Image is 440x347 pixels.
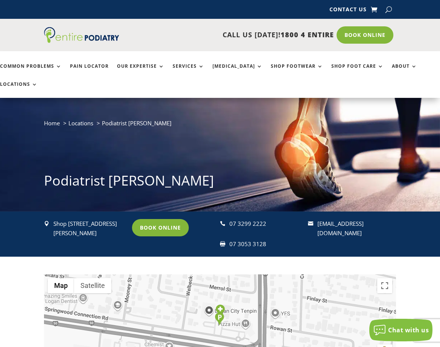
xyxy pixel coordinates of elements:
[48,278,74,293] button: Show street map
[53,219,127,238] p: Shop [STREET_ADDRESS][PERSON_NAME]
[132,219,189,236] a: Book Online
[281,30,334,39] span: 1800 4 ENTIRE
[44,27,119,43] img: logo (1)
[68,119,93,127] a: Locations
[377,278,392,293] button: Toggle fullscreen view
[102,119,171,127] span: Podiatrist [PERSON_NAME]
[229,239,303,249] div: 07 3053 3128
[220,241,225,247] span: 
[220,221,225,226] span: 
[44,221,49,226] span: 
[388,326,429,334] span: Chat with us
[329,7,367,15] a: Contact Us
[369,319,432,341] button: Chat with us
[117,64,164,80] a: Our Expertise
[271,64,323,80] a: Shop Footwear
[331,64,384,80] a: Shop Foot Care
[317,220,364,237] a: [EMAIL_ADDRESS][DOMAIN_NAME]
[215,304,225,318] div: Entire Podiatry Logan
[215,312,224,326] div: Parking
[44,119,60,127] a: Home
[173,64,204,80] a: Services
[44,118,396,134] nav: breadcrumb
[44,171,396,194] h1: Podiatrist [PERSON_NAME]
[229,219,303,229] div: 07 3299 2222
[74,278,111,293] button: Show satellite imagery
[212,64,262,80] a: [MEDICAL_DATA]
[392,64,417,80] a: About
[308,221,313,226] span: 
[122,30,334,40] p: CALL US [DATE]!
[70,64,109,80] a: Pain Locator
[44,37,119,44] a: Entire Podiatry
[337,26,393,44] a: Book Online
